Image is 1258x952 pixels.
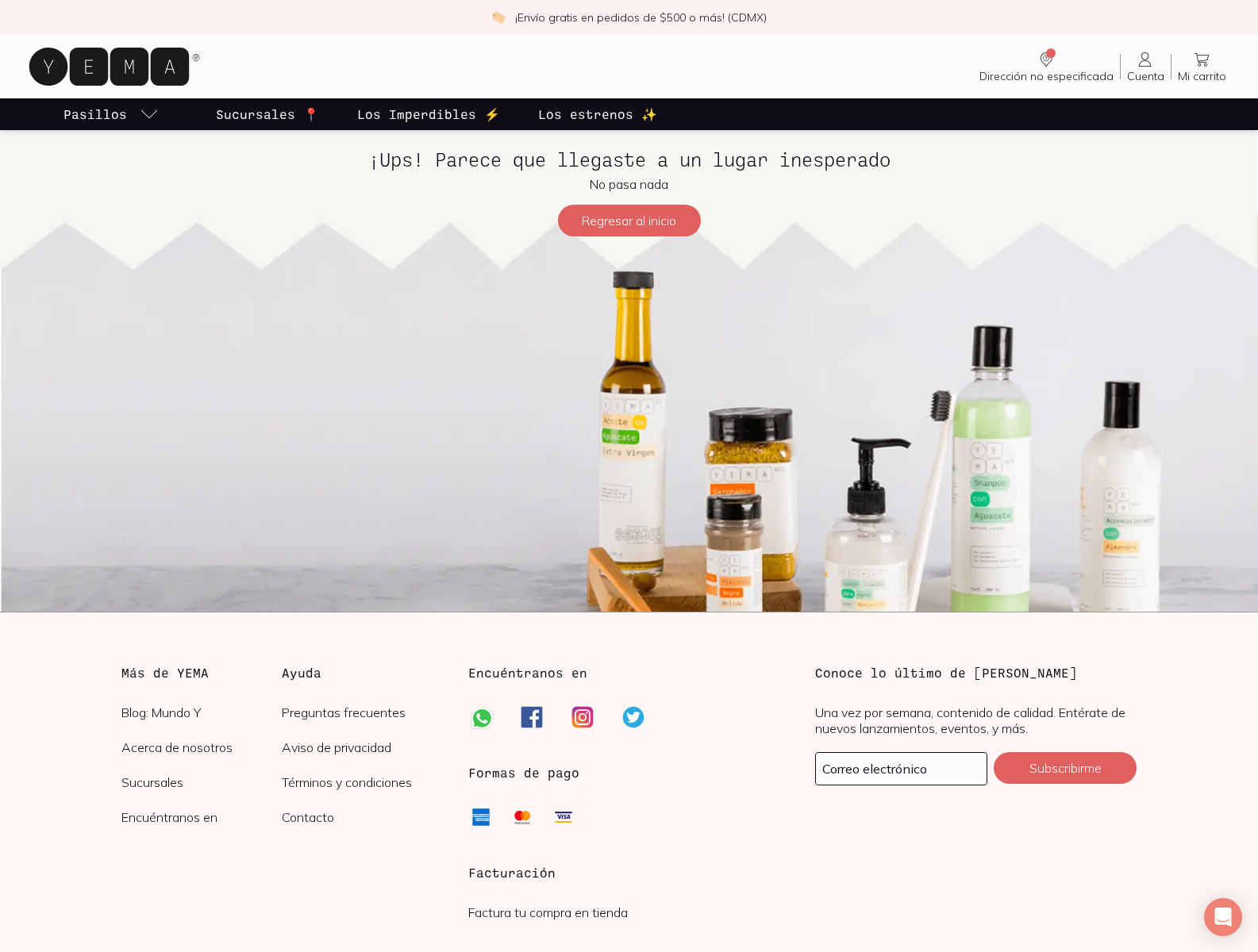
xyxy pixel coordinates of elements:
[121,774,283,790] a: Sucursales
[1204,898,1242,936] div: Open Intercom Messenger
[213,98,322,130] a: Sucursales 📍
[121,663,283,682] h3: Más de YEMA
[558,205,701,236] button: Regresar al inicio
[973,50,1120,83] a: Dirección no especificada
[121,809,283,825] a: Encuéntranos en
[816,753,987,785] input: mimail@gmail.com
[216,105,319,124] p: Sucursales 📍
[121,739,283,755] a: Acerca de nosotros
[468,863,790,882] h3: Facturación
[60,98,162,130] a: pasillo-todos-link
[282,809,443,825] a: Contacto
[468,763,579,782] h3: Formas de pago
[979,69,1114,83] span: Dirección no especificada
[491,10,506,25] img: check
[538,105,657,124] p: Los estrenos ✨
[282,704,443,720] a: Preguntas frecuentes
[994,752,1137,784] button: Subscribirme
[468,904,628,920] a: Factura tu compra en tienda
[282,663,443,682] h3: Ayuda
[63,105,127,124] p: Pasillos
[1178,69,1226,83] span: Mi carrito
[815,704,1137,736] p: Una vez por semana, contenido de calidad. Entérate de nuevos lanzamientos, eventos, y más.
[282,774,443,790] a: Términos y condiciones
[1171,50,1233,83] a: Mi carrito
[1121,50,1171,83] a: Cuenta
[515,10,767,25] p: ¡Envío gratis en pedidos de $500 o más! (CDMX)
[468,663,587,682] h3: Encuéntranos en
[121,704,283,720] a: Blog: Mundo Y
[535,98,660,130] a: Los estrenos ✨
[357,105,500,124] p: Los Imperdibles ⚡️
[1127,69,1164,83] span: Cuenta
[815,663,1137,682] h3: Conoce lo último de [PERSON_NAME]
[282,739,443,755] a: Aviso de privacidad
[354,98,503,130] a: Los Imperdibles ⚡️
